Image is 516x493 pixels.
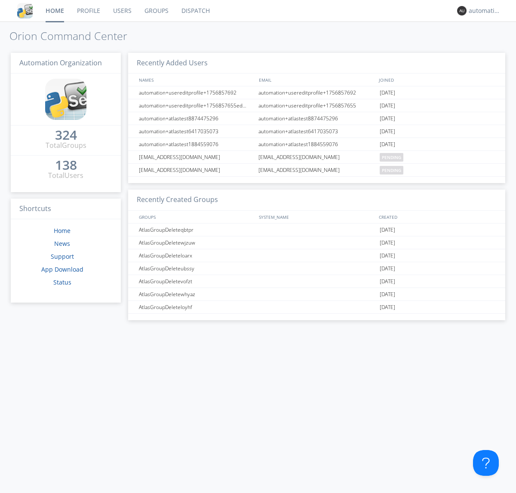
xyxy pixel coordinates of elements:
[19,58,102,67] span: Automation Organization
[380,301,395,314] span: [DATE]
[128,53,505,74] h3: Recently Added Users
[469,6,501,15] div: automation+atlas0014
[137,288,256,300] div: AtlasGroupDeletewhyaz
[137,86,256,99] div: automation+usereditprofile+1756857692
[380,86,395,99] span: [DATE]
[380,262,395,275] span: [DATE]
[41,265,83,273] a: App Download
[380,166,403,175] span: pending
[380,236,395,249] span: [DATE]
[380,153,403,162] span: pending
[137,275,256,288] div: AtlasGroupDeletevofzt
[137,73,255,86] div: NAMES
[45,79,86,120] img: cddb5a64eb264b2086981ab96f4c1ba7
[128,125,505,138] a: automation+atlastest6417035073automation+atlastest6417035073[DATE]
[128,224,505,236] a: AtlasGroupDeleteqbtpr[DATE]
[128,99,505,112] a: automation+usereditprofile+1756857655editedautomation+usereditprofile+1756857655automation+usered...
[55,131,77,139] div: 324
[128,249,505,262] a: AtlasGroupDeleteloarx[DATE]
[256,99,378,112] div: automation+usereditprofile+1756857655
[137,138,256,150] div: automation+atlastest1884559076
[256,164,378,176] div: [EMAIL_ADDRESS][DOMAIN_NAME]
[380,112,395,125] span: [DATE]
[128,138,505,151] a: automation+atlastest1884559076automation+atlastest1884559076[DATE]
[128,151,505,164] a: [EMAIL_ADDRESS][DOMAIN_NAME][EMAIL_ADDRESS][DOMAIN_NAME]pending
[137,262,256,275] div: AtlasGroupDeleteubssy
[137,224,256,236] div: AtlasGroupDeleteqbtpr
[137,112,256,125] div: automation+atlastest8874475296
[137,249,256,262] div: AtlasGroupDeleteloarx
[256,112,378,125] div: automation+atlastest8874475296
[128,275,505,288] a: AtlasGroupDeletevofzt[DATE]
[17,3,33,18] img: cddb5a64eb264b2086981ab96f4c1ba7
[54,239,70,248] a: News
[256,151,378,163] div: [EMAIL_ADDRESS][DOMAIN_NAME]
[137,236,256,249] div: AtlasGroupDeletewjzuw
[128,190,505,211] h3: Recently Created Groups
[377,211,497,223] div: CREATED
[380,249,395,262] span: [DATE]
[128,86,505,99] a: automation+usereditprofile+1756857692automation+usereditprofile+1756857692[DATE]
[257,211,377,223] div: SYSTEM_NAME
[128,236,505,249] a: AtlasGroupDeletewjzuw[DATE]
[128,262,505,275] a: AtlasGroupDeleteubssy[DATE]
[137,164,256,176] div: [EMAIL_ADDRESS][DOMAIN_NAME]
[380,125,395,138] span: [DATE]
[11,199,121,220] h3: Shortcuts
[380,288,395,301] span: [DATE]
[257,73,377,86] div: EMAIL
[256,138,378,150] div: automation+atlastest1884559076
[380,224,395,236] span: [DATE]
[380,138,395,151] span: [DATE]
[54,227,71,235] a: Home
[128,301,505,314] a: AtlasGroupDeleteloyhf[DATE]
[51,252,74,260] a: Support
[137,301,256,313] div: AtlasGroupDeleteloyhf
[457,6,467,15] img: 373638.png
[128,164,505,177] a: [EMAIL_ADDRESS][DOMAIN_NAME][EMAIL_ADDRESS][DOMAIN_NAME]pending
[473,450,499,476] iframe: Toggle Customer Support
[137,151,256,163] div: [EMAIL_ADDRESS][DOMAIN_NAME]
[256,125,378,138] div: automation+atlastest6417035073
[55,161,77,169] div: 138
[137,99,256,112] div: automation+usereditprofile+1756857655editedautomation+usereditprofile+1756857655
[256,86,378,99] div: automation+usereditprofile+1756857692
[46,141,86,150] div: Total Groups
[53,278,71,286] a: Status
[128,288,505,301] a: AtlasGroupDeletewhyaz[DATE]
[377,73,497,86] div: JOINED
[55,131,77,141] a: 324
[137,125,256,138] div: automation+atlastest6417035073
[137,211,255,223] div: GROUPS
[55,161,77,171] a: 138
[128,112,505,125] a: automation+atlastest8874475296automation+atlastest8874475296[DATE]
[48,171,83,181] div: Total Users
[380,99,395,112] span: [DATE]
[380,275,395,288] span: [DATE]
